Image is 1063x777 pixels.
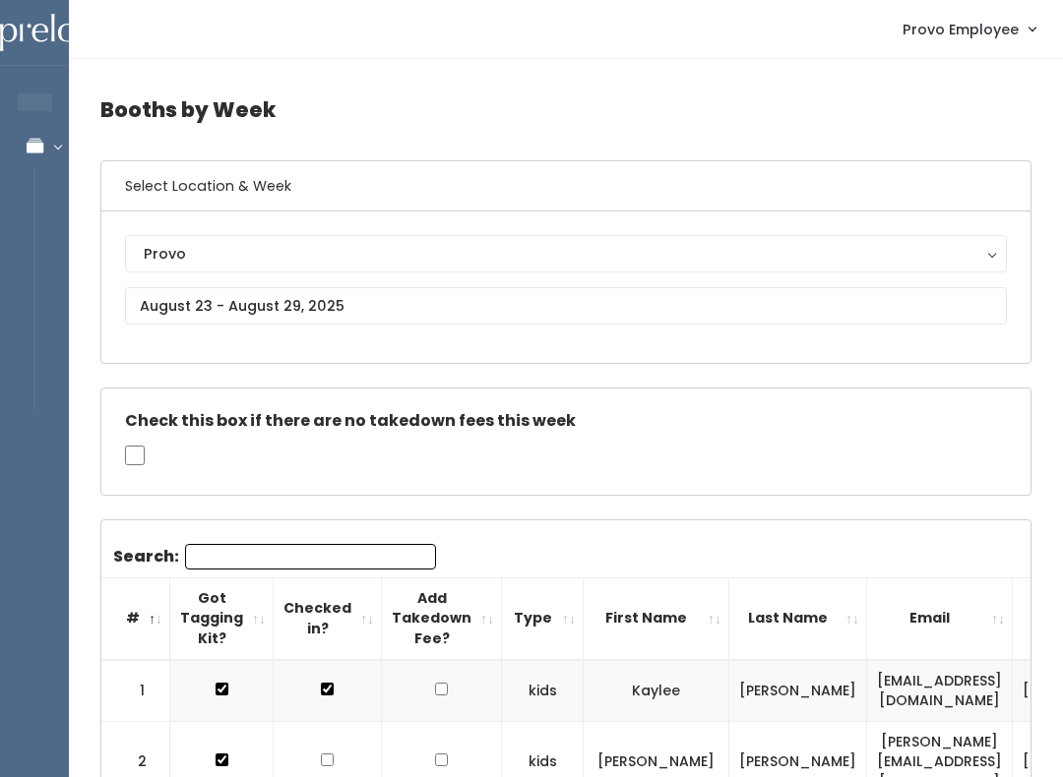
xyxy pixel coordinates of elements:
td: [EMAIL_ADDRESS][DOMAIN_NAME] [867,660,1013,722]
th: Email: activate to sort column ascending [867,577,1013,659]
th: Last Name: activate to sort column ascending [729,577,867,659]
h4: Booths by Week [100,83,1032,137]
span: Provo Employee [903,19,1019,40]
label: Search: [113,544,436,569]
a: Provo Employee [883,8,1055,50]
th: Checked in?: activate to sort column ascending [274,577,382,659]
input: August 23 - August 29, 2025 [125,287,1007,325]
th: Got Tagging Kit?: activate to sort column ascending [170,577,274,659]
input: Search: [185,544,436,569]
th: Type: activate to sort column ascending [502,577,584,659]
td: Kaylee [584,660,729,722]
button: Provo [125,235,1007,272]
div: Provo [144,243,988,265]
h5: Check this box if there are no takedown fees this week [125,412,1007,430]
h6: Select Location & Week [101,161,1031,211]
td: kids [502,660,584,722]
th: First Name: activate to sort column ascending [584,577,729,659]
th: #: activate to sort column descending [101,577,170,659]
td: 1 [101,660,170,722]
td: [PERSON_NAME] [729,660,867,722]
th: Add Takedown Fee?: activate to sort column ascending [382,577,502,659]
